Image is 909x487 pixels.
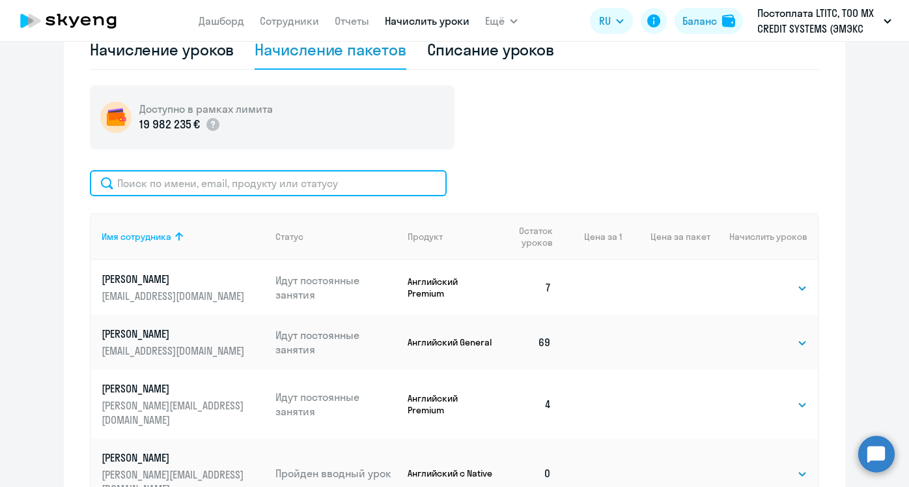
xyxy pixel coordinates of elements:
[496,260,562,315] td: 7
[275,231,303,243] div: Статус
[90,170,447,196] input: Поиск по имени, email, продукту или статусу
[485,8,518,34] button: Ещё
[485,13,505,29] span: Ещё
[102,381,247,396] p: [PERSON_NAME]
[722,14,735,27] img: balance
[139,116,200,133] p: 19 982 235 €
[408,467,496,479] p: Английский с Native
[562,213,622,260] th: Цена за 1
[385,14,469,27] a: Начислить уроки
[408,336,496,348] p: Английский General
[102,450,247,465] p: [PERSON_NAME]
[427,39,555,60] div: Списание уроков
[275,390,398,419] p: Идут постоянные занятия
[275,273,398,302] p: Идут постоянные занятия
[260,14,319,27] a: Сотрудники
[757,5,878,37] p: Постоплата LTITC, ТОО MX CREDIT SYSTEMS (ЭМЭКС КРЕДИТ СИСТЕМС)
[275,328,398,357] p: Идут постоянные занятия
[100,102,132,133] img: wallet-circle.png
[102,272,265,303] a: [PERSON_NAME][EMAIL_ADDRESS][DOMAIN_NAME]
[506,225,562,248] div: Остаток уроков
[275,466,398,480] p: Пройден вводный урок
[682,13,717,29] div: Баланс
[496,315,562,370] td: 69
[139,102,273,116] h5: Доступно в рамках лимита
[408,231,496,243] div: Продукт
[102,231,265,243] div: Имя сотрудника
[408,276,496,299] p: Английский Premium
[102,327,265,358] a: [PERSON_NAME][EMAIL_ADDRESS][DOMAIN_NAME]
[675,8,743,34] button: Балансbalance
[199,14,244,27] a: Дашборд
[408,231,443,243] div: Продукт
[599,13,611,29] span: RU
[102,272,247,286] p: [PERSON_NAME]
[506,225,552,248] span: Остаток уроков
[102,327,247,341] p: [PERSON_NAME]
[102,231,171,243] div: Имя сотрудника
[590,8,633,34] button: RU
[335,14,369,27] a: Отчеты
[408,392,496,416] p: Английский Premium
[102,344,247,358] p: [EMAIL_ADDRESS][DOMAIN_NAME]
[90,39,234,60] div: Начисление уроков
[255,39,406,60] div: Начисление пакетов
[102,289,247,303] p: [EMAIL_ADDRESS][DOMAIN_NAME]
[751,5,898,37] button: Постоплата LTITC, ТОО MX CREDIT SYSTEMS (ЭМЭКС КРЕДИТ СИСТЕМС)
[710,213,818,260] th: Начислить уроков
[102,398,247,427] p: [PERSON_NAME][EMAIL_ADDRESS][DOMAIN_NAME]
[496,370,562,439] td: 4
[102,381,265,427] a: [PERSON_NAME][PERSON_NAME][EMAIL_ADDRESS][DOMAIN_NAME]
[622,213,710,260] th: Цена за пакет
[275,231,398,243] div: Статус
